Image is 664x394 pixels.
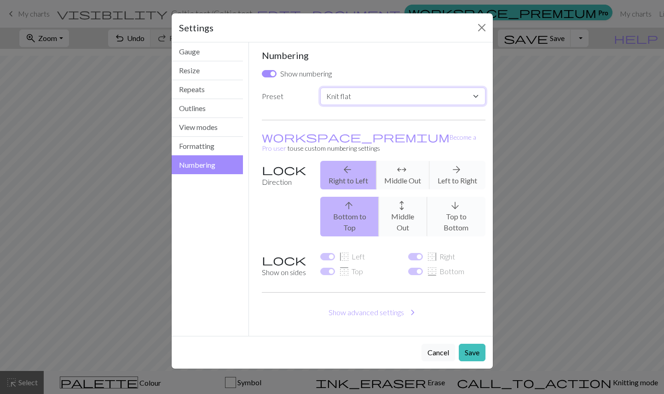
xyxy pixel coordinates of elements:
button: Show advanced settings [262,304,485,321]
label: Right [427,251,455,262]
span: workspace_premium [262,130,450,143]
label: Top [339,266,363,277]
span: border_right [427,250,438,263]
span: border_top [339,265,350,278]
button: Repeats [172,80,243,99]
a: Become a Pro user [262,133,476,152]
h5: Numbering [262,50,485,61]
label: Show on sides [256,251,315,281]
button: Numbering [172,155,243,174]
button: Gauge [172,42,243,61]
h5: Settings [179,21,214,35]
span: border_bottom [427,265,438,278]
label: Left [339,251,365,262]
label: Show numbering [280,68,332,79]
label: Direction [256,161,315,244]
button: Resize [172,61,243,80]
small: to use custom numbering settings [262,133,476,152]
button: View modes [172,118,243,137]
button: Outlines [172,99,243,118]
span: border_left [339,250,350,263]
span: chevron_right [407,306,418,319]
button: Cancel [421,344,455,361]
label: Bottom [427,266,464,277]
label: Preset [256,88,315,109]
button: Formatting [172,137,243,156]
button: Save [459,344,485,361]
button: Close [474,20,489,35]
